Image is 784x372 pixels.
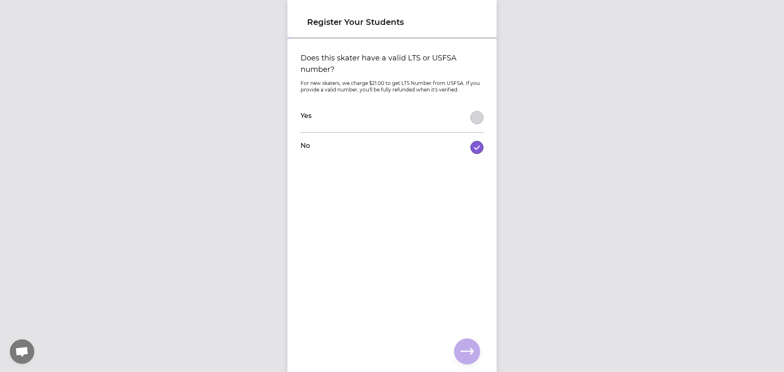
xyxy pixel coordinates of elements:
a: Open chat [10,339,34,364]
label: Yes [301,111,312,121]
label: Does this skater have a valid LTS or USFSA number? [301,52,483,75]
h1: Register Your Students [307,16,477,28]
p: For new skaters, we charge $21.00 to get LTS Number from USFSA. If you provide a valid number, yo... [301,80,483,93]
label: No [301,141,310,151]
